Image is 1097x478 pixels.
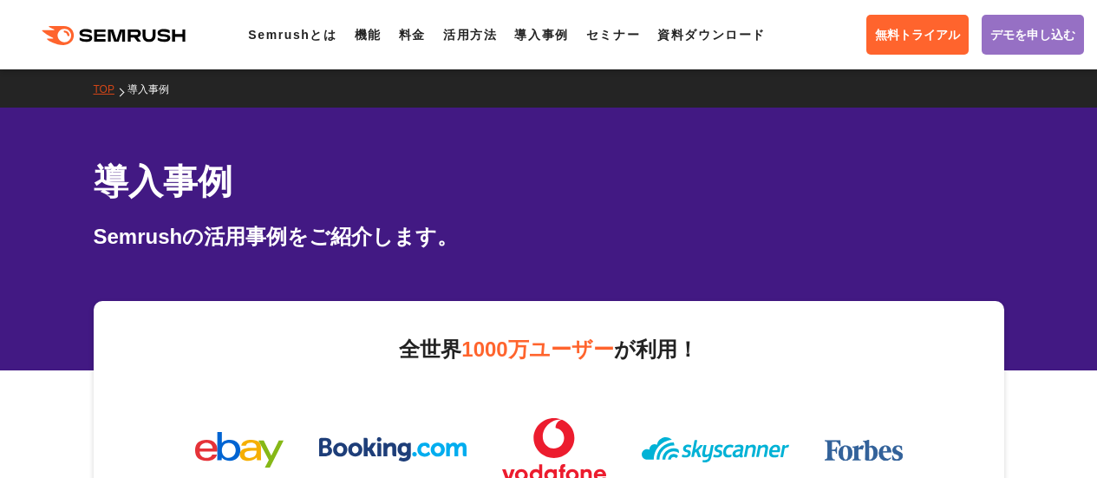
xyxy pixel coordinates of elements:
[586,28,640,42] a: セミナー
[657,28,766,42] a: 資料ダウンロード
[94,83,127,95] a: TOP
[875,25,960,44] span: 無料トライアル
[178,331,920,368] p: 全世界 が利用！
[355,28,382,42] a: 機能
[319,437,467,462] img: booking
[866,15,969,55] a: 無料トライアル
[514,28,568,42] a: 導入事例
[982,15,1084,55] a: デモを申し込む
[248,28,336,42] a: Semrushとは
[195,432,284,468] img: ebay
[443,28,497,42] a: 活用方法
[127,83,182,95] a: 導入事例
[94,221,1004,252] div: Semrushの活用事例をご紹介します。
[94,156,1004,207] h1: 導入事例
[642,437,789,462] img: skyscanner
[990,25,1075,44] span: デモを申し込む
[399,28,426,42] a: 料金
[825,440,903,461] img: forbes
[461,337,613,361] span: 1000万ユーザー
